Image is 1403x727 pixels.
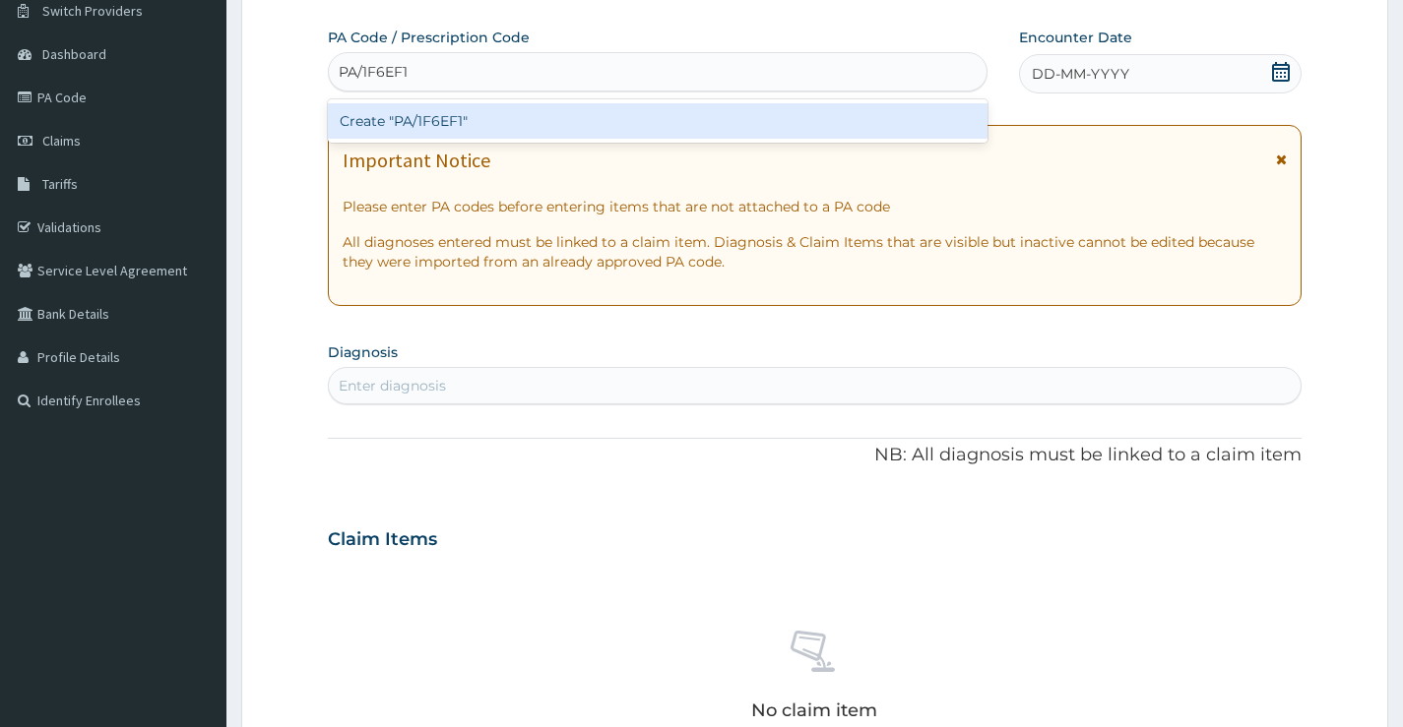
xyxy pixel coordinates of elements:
[42,175,78,193] span: Tariffs
[328,443,1302,468] p: NB: All diagnosis must be linked to a claim item
[343,197,1287,216] p: Please enter PA codes before entering items that are not attached to a PA code
[328,342,398,362] label: Diagnosis
[1032,64,1129,84] span: DD-MM-YYYY
[42,2,143,20] span: Switch Providers
[328,529,437,551] h3: Claim Items
[339,376,446,395] div: Enter diagnosis
[328,28,530,47] label: PA Code / Prescription Code
[42,132,81,150] span: Claims
[1019,28,1132,47] label: Encounter Date
[42,45,106,63] span: Dashboard
[343,150,490,171] h1: Important Notice
[751,700,877,720] p: No claim item
[343,232,1287,272] p: All diagnoses entered must be linked to a claim item. Diagnosis & Claim Items that are visible bu...
[328,103,988,139] div: Create "PA/1F6EF1"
